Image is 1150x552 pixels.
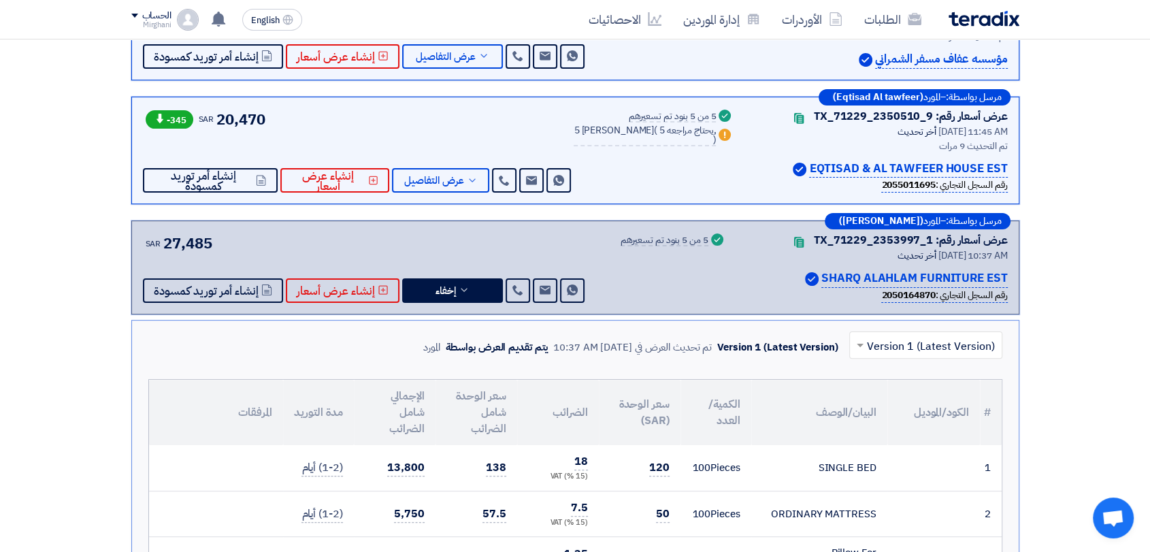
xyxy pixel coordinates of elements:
div: رقم السجل التجاري : [881,178,1007,193]
span: عرض التفاصيل [416,52,476,62]
a: الاحصائيات [578,3,672,35]
td: 2 [980,491,1002,537]
th: المرفقات [149,380,283,445]
span: أخر تحديث [898,125,936,139]
div: – [819,89,1011,105]
span: 20,470 [216,108,265,131]
div: (15 %) VAT [528,471,588,483]
span: 13,800 [387,459,424,476]
span: 7.5 [571,500,588,517]
div: رقم السجل التجاري : [881,288,1007,303]
td: 1 [980,445,1002,491]
button: إنشاء أمر توريد كمسودة [143,44,283,69]
button: عرض التفاصيل [402,44,503,69]
span: إنشاء أمر توريد كمسودة [154,52,259,62]
th: سعر الوحدة شامل الضرائب [436,380,517,445]
td: Pieces [680,445,751,491]
button: إنشاء أمر توريد كمسودة [143,278,283,303]
th: الإجمالي شامل الضرائب [354,380,436,445]
button: إنشاء أمر توريد كمسودة [143,168,278,193]
span: 57.5 [482,506,506,523]
div: SINGLE BED [762,460,876,476]
b: (Eqtisad Al tawfeer) [833,93,923,102]
th: مدة التوريد [283,380,354,445]
span: 5,750 [394,506,425,523]
span: ( [654,123,657,137]
img: Verified Account [859,53,872,67]
img: Verified Account [805,272,819,286]
span: مرسل بواسطة: [946,216,1002,226]
button: إنشاء عرض أسعار [286,44,399,69]
span: 5 يحتاج مراجعه, [659,123,717,137]
span: مرسل بواسطة: [946,93,1002,102]
div: Mirghani [131,21,171,29]
span: [DATE] 10:37 AM [938,248,1008,263]
span: 120 [649,459,670,476]
span: عرض التفاصيل [404,176,464,186]
span: -345 [146,110,193,129]
a: الطلبات [853,3,932,35]
div: ORDINARY MATTRESS [762,506,876,522]
span: إنشاء عرض أسعار [291,171,366,191]
span: (1-2) أيام [301,506,342,523]
span: ) [713,133,717,147]
button: إنشاء عرض أسعار [286,278,399,303]
span: [DATE] 11:45 AM [938,125,1008,139]
th: البيان/الوصف [751,380,887,445]
b: 2050164870 [881,288,935,302]
span: SAR [146,238,161,250]
span: أخر تحديث [898,248,936,263]
img: profile_test.png [177,9,199,31]
a: Open chat [1093,498,1134,538]
th: الكمية/العدد [680,380,751,445]
button: إخفاء [402,278,503,303]
span: 18 [574,453,588,470]
th: سعر الوحدة (SAR) [599,380,680,445]
span: (1-2) أيام [301,459,342,476]
span: إنشاء عرض أسعار [297,286,375,296]
span: المورد [923,216,940,226]
p: SHARQ ALAHLAM FURNITURE EST [821,270,1007,288]
div: المورد [423,340,440,355]
span: English [251,16,280,25]
img: Verified Account [793,163,806,176]
div: يتم تقديم العرض بواسطة [445,340,548,355]
span: 27,485 [163,232,212,255]
img: Teradix logo [949,11,1019,27]
th: الكود/الموديل [887,380,980,445]
span: إخفاء [436,286,456,296]
div: عرض أسعار رقم: TX_71229_2353997_1 [814,232,1008,248]
div: Version 1 (Latest Version) [717,340,838,355]
div: عرض أسعار رقم: TX_71229_2350510_9 [814,108,1008,125]
div: 5 [PERSON_NAME] [574,126,716,146]
span: 50 [656,506,670,523]
td: Pieces [680,491,751,537]
div: 5 من 5 بنود تم تسعيرهم [621,236,708,246]
button: إنشاء عرض أسعار [280,168,390,193]
th: # [980,380,1002,445]
span: إنشاء أمر توريد كمسودة [154,286,259,296]
span: إنشاء عرض أسعار [297,52,375,62]
p: مؤسسه عفاف مسفر الشمراني [875,50,1008,69]
div: الحساب [142,10,171,22]
a: الأوردرات [771,3,853,35]
span: SAR [199,113,214,125]
span: إنشاء أمر توريد كمسودة [154,171,254,191]
button: عرض التفاصيل [392,168,489,193]
div: (15 %) VAT [528,517,588,529]
p: EQTISAD & AL TAWFEER HOUSE EST [809,160,1007,178]
b: ([PERSON_NAME]) [839,216,923,226]
span: المورد [923,93,940,102]
span: 138 [486,459,506,476]
div: – [825,213,1011,229]
th: الضرائب [517,380,599,445]
a: إدارة الموردين [672,3,771,35]
span: 100 [692,460,710,475]
b: 2055011695 [881,178,935,192]
div: 5 من 5 بنود تم تسعيرهم [629,112,717,123]
div: تم التحديث 9 مرات [750,139,1007,153]
span: 100 [692,506,710,521]
div: تم تحديث العرض في [DATE] 10:37 AM [553,340,712,355]
button: English [242,9,302,31]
